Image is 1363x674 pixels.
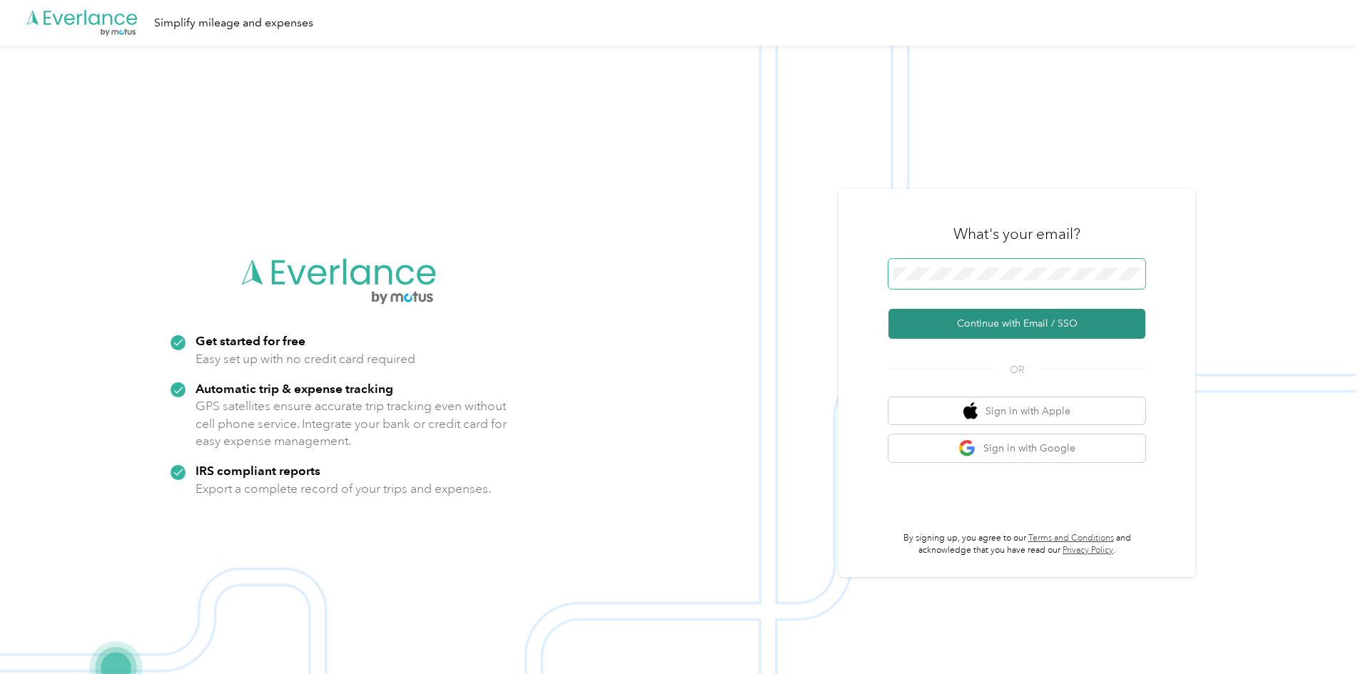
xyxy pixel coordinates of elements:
[1028,533,1114,543] a: Terms and Conditions
[196,333,305,348] strong: Get started for free
[196,381,393,396] strong: Automatic trip & expense tracking
[196,350,415,368] p: Easy set up with no credit card required
[888,434,1145,462] button: google logoSign in with Google
[888,532,1145,557] p: By signing up, you agree to our and acknowledge that you have read our .
[953,224,1080,244] h3: What's your email?
[888,309,1145,339] button: Continue with Email / SSO
[958,439,976,457] img: google logo
[888,397,1145,425] button: apple logoSign in with Apple
[154,14,313,32] div: Simplify mileage and expenses
[992,362,1042,377] span: OR
[1063,545,1113,556] a: Privacy Policy
[196,397,507,450] p: GPS satellites ensure accurate trip tracking even without cell phone service. Integrate your bank...
[963,402,978,420] img: apple logo
[196,463,320,478] strong: IRS compliant reports
[196,480,491,498] p: Export a complete record of your trips and expenses.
